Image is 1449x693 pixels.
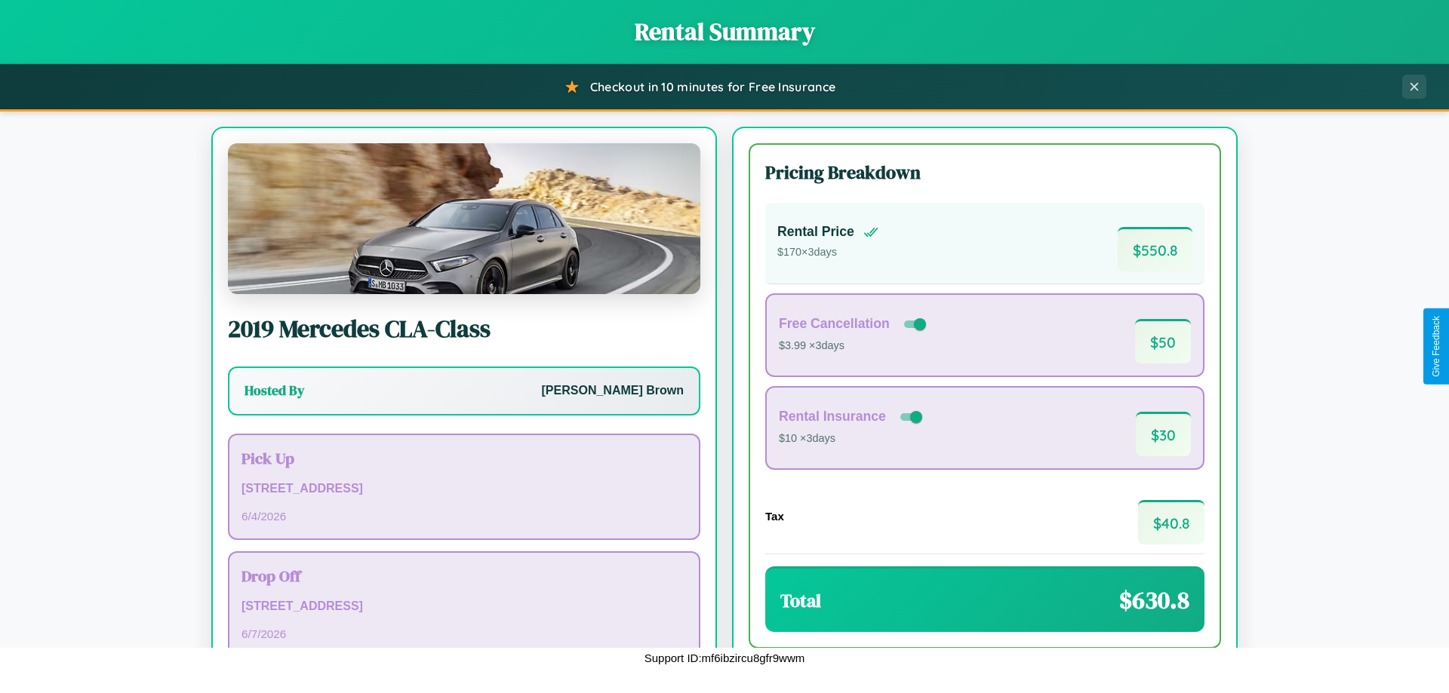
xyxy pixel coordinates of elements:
[15,15,1434,48] h1: Rental Summary
[779,429,925,449] p: $10 × 3 days
[590,79,835,94] span: Checkout in 10 minutes for Free Insurance
[241,506,687,526] p: 6 / 4 / 2026
[777,243,878,262] p: $ 170 × 3 days
[645,648,805,668] p: Support ID: mf6ibzircu8gfr9wwm
[765,160,1204,185] h3: Pricing Breakdown
[1136,412,1191,456] span: $ 30
[779,316,890,332] h4: Free Cancellation
[241,447,687,469] h3: Pick Up
[1431,316,1441,377] div: Give Feedback
[779,336,929,356] p: $3.99 × 3 days
[241,624,687,644] p: 6 / 7 / 2026
[241,596,687,618] p: [STREET_ADDRESS]
[228,143,700,294] img: Mercedes CLA-Class
[1138,500,1204,544] span: $ 40.8
[245,382,304,400] h3: Hosted By
[1118,227,1192,271] span: $ 550.8
[1135,319,1191,363] span: $ 50
[542,380,684,402] p: [PERSON_NAME] Brown
[779,409,886,425] h4: Rental Insurance
[241,565,687,587] h3: Drop Off
[780,588,821,613] h3: Total
[765,510,784,523] h4: Tax
[241,478,687,500] p: [STREET_ADDRESS]
[1119,584,1189,617] span: $ 630.8
[777,224,854,240] h4: Rental Price
[228,312,700,345] h2: 2019 Mercedes CLA-Class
